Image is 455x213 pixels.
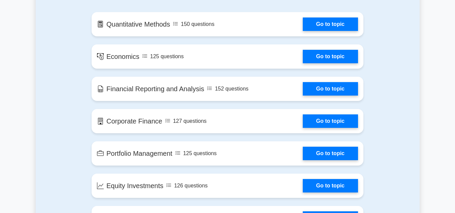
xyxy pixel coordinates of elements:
[303,50,358,63] a: Go to topic
[303,82,358,96] a: Go to topic
[303,114,358,128] a: Go to topic
[303,147,358,160] a: Go to topic
[303,179,358,192] a: Go to topic
[303,17,358,31] a: Go to topic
